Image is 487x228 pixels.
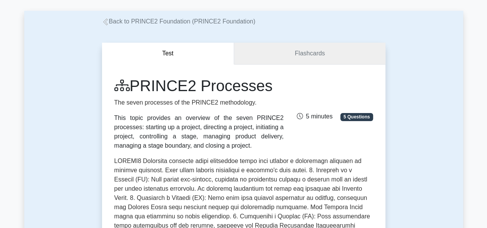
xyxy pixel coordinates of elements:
p: The seven processes of the PRINCE2 methodology. [114,98,284,107]
a: Flashcards [234,43,385,65]
a: Back to PRINCE2 Foundation (PRINCE2 Foundation) [102,18,256,25]
span: 5 minutes [296,113,332,120]
h1: PRINCE2 Processes [114,77,284,95]
div: This topic provides an overview of the seven PRINCE2 processes: starting up a project, directing ... [114,113,284,150]
span: 5 Questions [340,113,373,121]
button: Test [102,43,234,65]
